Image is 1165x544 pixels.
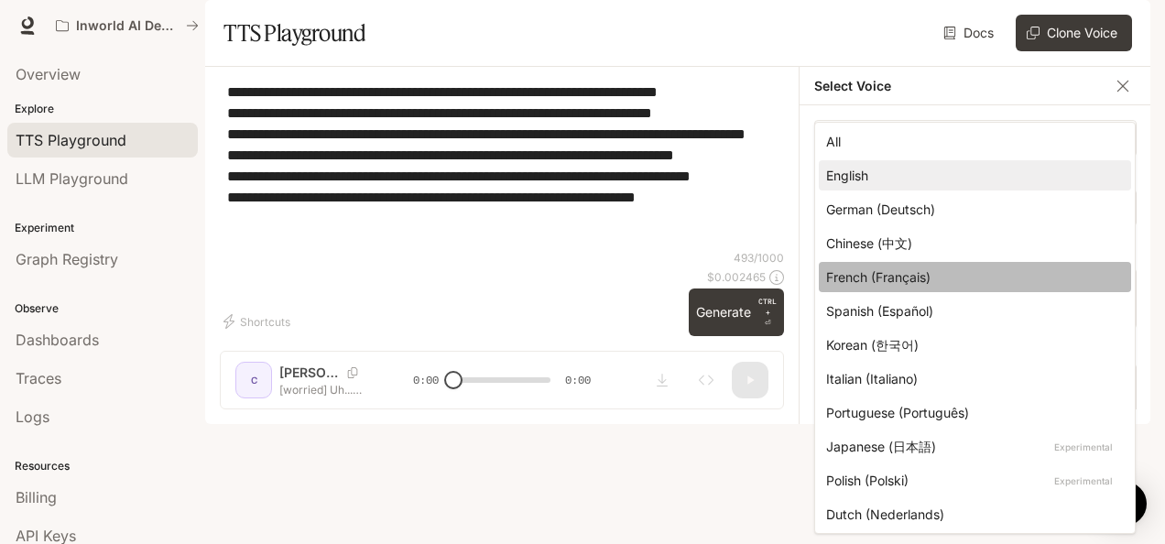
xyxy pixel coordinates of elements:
div: German (Deutsch) [826,200,1116,219]
div: Portuguese (Português) [826,403,1116,422]
div: Italian (Italiano) [826,369,1116,388]
p: Experimental [1051,473,1116,489]
div: English [826,166,1116,185]
div: Spanish (Español) [826,301,1116,321]
div: All [826,132,1116,151]
div: Korean (한국어) [826,335,1116,354]
p: Experimental [1051,439,1116,455]
div: Chinese (中文) [826,234,1116,253]
div: Polish (Polski) [826,471,1116,490]
div: French (Français) [826,267,1116,287]
div: Japanese (日本語) [826,437,1116,456]
div: Dutch (Nederlands) [826,505,1116,524]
